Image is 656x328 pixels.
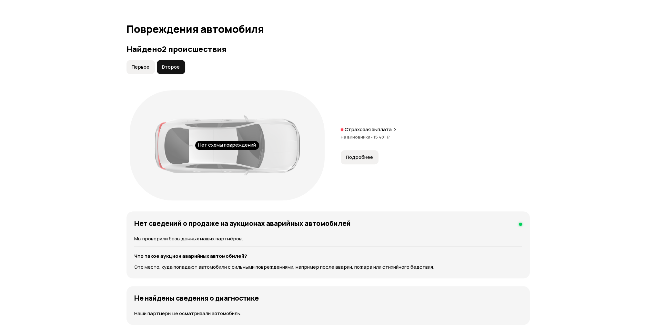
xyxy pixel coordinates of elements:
span: • [370,134,373,140]
p: Это место, куда попадают автомобили с сильными повреждениями, например после аварии, пожара или с... [134,264,522,271]
p: Страховая выплата [345,126,392,133]
h4: Нет сведений о продаже на аукционах аварийных автомобилей [134,219,351,227]
h4: Не найдены сведения о диагностике [134,294,259,302]
span: Подробнее [346,154,373,160]
span: Второе [162,64,180,70]
h3: Найдено 2 происшествия [126,44,530,53]
span: Первое [132,64,149,70]
button: Второе [157,60,185,74]
button: Подробнее [341,150,378,164]
button: Первое [126,60,155,74]
div: Нет схемы повреждений [195,141,259,150]
h1: Повреждения автомобиля [126,23,530,35]
span: 15 481 ₽ [373,134,390,140]
strong: Что такое аукцион аварийных автомобилей? [134,253,247,259]
span: На виновника [341,134,373,140]
p: Мы проверили базы данных наших партнёров. [134,235,522,242]
p: Наши партнёры не осматривали автомобиль. [134,310,522,317]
